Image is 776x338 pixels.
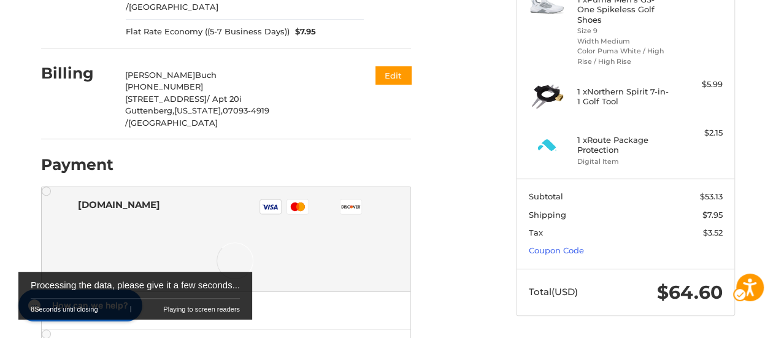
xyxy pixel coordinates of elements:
span: [PERSON_NAME] [125,70,195,80]
span: 8 [31,305,34,313]
li: Width Medium [577,36,671,47]
div: [STREET_ADDRESS]/ Apt 20iGuttenberg,[US_STATE],07093-4919 /[GEOGRAPHIC_DATA] [125,93,364,129]
span: $64.60 [657,281,723,304]
span: Tax [529,228,543,237]
span: [GEOGRAPHIC_DATA] [128,118,218,128]
button: Edit [375,66,411,84]
span: Buch [195,70,217,80]
h2: Payment [41,155,113,174]
span: Total (USD) [529,286,578,298]
span: $7.95 [702,210,723,220]
h2: Billing [41,64,113,83]
span: [GEOGRAPHIC_DATA] [129,2,218,12]
h4: 1 x Northern Spirit 7-in-1 Golf Tool [577,86,671,107]
div: $2.15 [674,127,723,139]
li: Digital Item [577,156,671,167]
span: $53.13 [700,191,723,201]
span: Flat Rate Economy ((5-7 Business Days)) [126,26,290,38]
li: Size 9 [577,26,671,36]
h4: 1 x Route Package Protection [577,135,671,155]
div: $5.99 [674,79,723,91]
iframe: Google Iframe [723,299,776,338]
li: Color Puma White / High Rise / High Rise [577,46,671,66]
span: $7.95 [290,26,317,38]
div: Billing [41,63,113,85]
span: Shipping [529,210,566,220]
div: [DOMAIN_NAME] [78,194,160,215]
div: Processing the data, please give it a few seconds... [31,272,240,299]
span: [US_STATE], [174,106,223,115]
span: [STREET_ADDRESS] [125,94,207,104]
span: $3.52 [703,228,723,237]
span: / Apt 20i [207,94,242,104]
span: Subtotal [529,191,563,201]
iframe: Iframe | Gorgias live chat messenger [12,285,146,326]
span: [PHONE_NUMBER] [125,82,203,91]
a: Coupon Code [529,245,584,255]
span: 07093-4919 / [125,106,269,128]
span: Guttenberg, [125,106,174,115]
div: Flat Rate Economy ((5-7 Business Days))$7.95 [126,13,364,37]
